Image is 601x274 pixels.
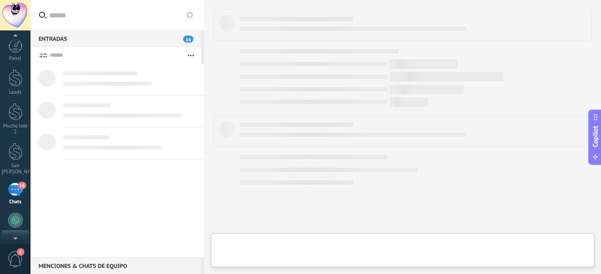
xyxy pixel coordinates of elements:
span: 1 [17,248,24,256]
div: Mucho lote 2 [2,123,29,135]
div: Chats [2,199,29,205]
span: 16 [183,36,193,43]
div: Panel [2,56,29,62]
div: Leads [2,89,29,96]
div: Entradas [31,30,201,47]
button: Más [181,47,201,64]
span: 16 [18,182,26,189]
span: Copilot [591,126,600,147]
div: San [PERSON_NAME] [2,163,29,175]
div: Menciones & Chats de equipo [31,257,201,274]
